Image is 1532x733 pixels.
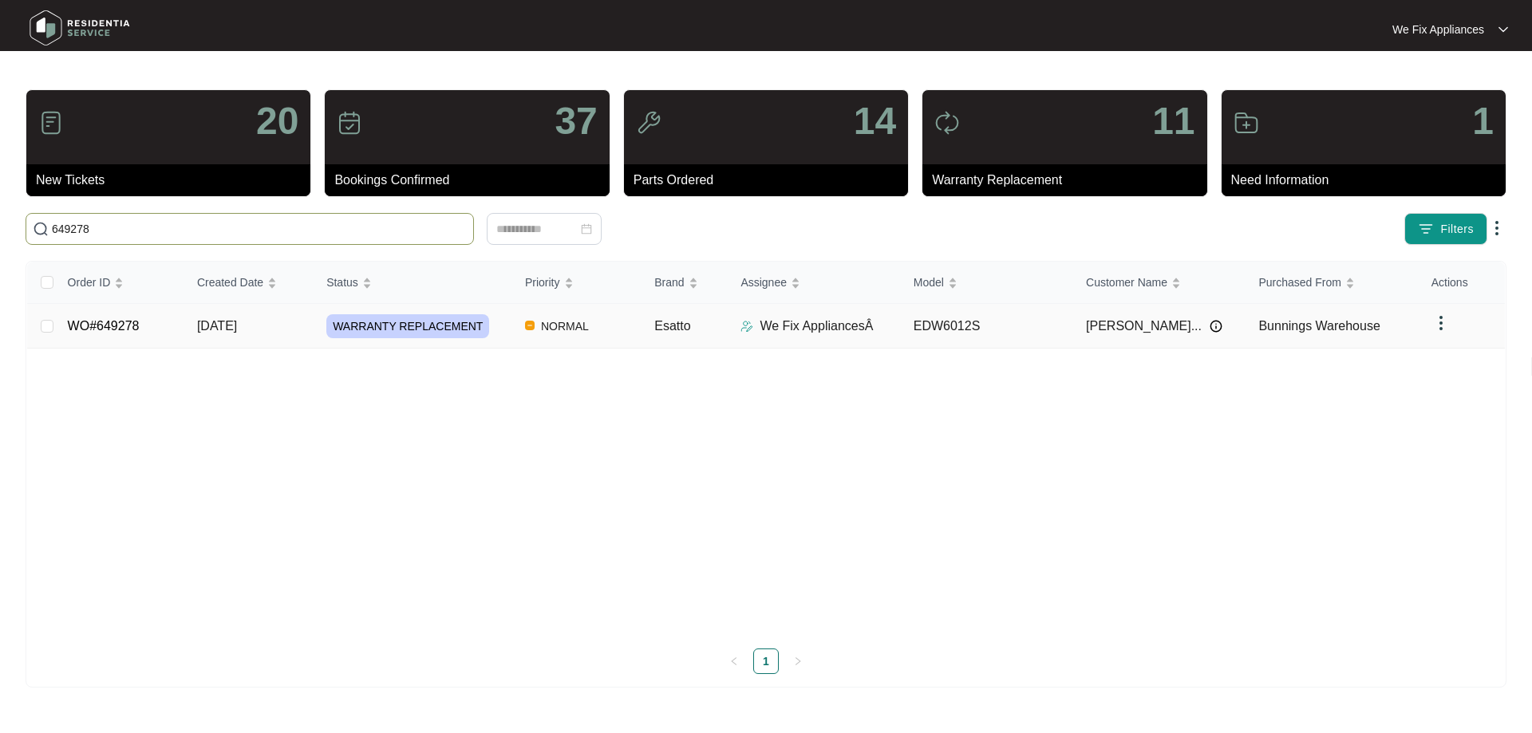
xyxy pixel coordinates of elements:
span: [PERSON_NAME]... [1086,317,1202,336]
th: Status [314,262,512,304]
img: icon [38,110,64,136]
p: 20 [256,102,298,140]
img: icon [1234,110,1259,136]
th: Priority [512,262,642,304]
img: search-icon [33,221,49,237]
input: Search by Order Id, Assignee Name, Customer Name, Brand and Model [52,220,467,238]
th: Actions [1419,262,1505,304]
p: Bookings Confirmed [334,171,609,190]
p: 11 [1152,102,1194,140]
span: [DATE] [197,319,237,333]
span: Esatto [654,319,690,333]
span: Brand [654,274,684,291]
a: WO#649278 [68,319,140,333]
li: Next Page [785,648,811,674]
img: dropdown arrow [1431,313,1451,333]
span: Assignee [740,274,787,291]
img: Assigner Icon [740,320,753,333]
li: Previous Page [721,648,747,674]
th: Customer Name [1073,262,1246,304]
span: Order ID [68,274,111,291]
span: WARRANTY REPLACEMENT [326,314,489,338]
span: Filters [1440,221,1474,238]
td: EDW6012S [901,304,1073,349]
button: filter iconFilters [1404,213,1487,245]
span: Customer Name [1086,274,1167,291]
span: Priority [525,274,560,291]
p: New Tickets [36,171,310,190]
span: Purchased From [1258,274,1340,291]
img: residentia service logo [24,4,136,52]
img: filter icon [1418,221,1434,237]
span: left [729,656,739,666]
th: Model [901,262,1073,304]
img: Vercel Logo [525,321,535,330]
th: Assignee [728,262,900,304]
p: We Fix Appliances [1392,22,1484,37]
span: Created Date [197,274,263,291]
img: dropdown arrow [1498,26,1508,33]
button: left [721,648,747,674]
button: right [785,648,811,674]
span: NORMAL [535,317,595,336]
img: dropdown arrow [1487,219,1506,238]
th: Brand [642,262,728,304]
th: Purchased From [1246,262,1418,304]
img: Info icon [1210,320,1222,333]
p: We Fix AppliancesÂ [760,317,873,336]
span: Status [326,274,358,291]
p: Need Information [1231,171,1506,190]
th: Created Date [184,262,314,304]
li: 1 [753,648,779,674]
img: icon [934,110,960,136]
span: right [793,656,803,666]
p: 37 [555,102,597,140]
span: Bunnings Warehouse [1258,319,1380,333]
th: Order ID [55,262,184,304]
span: Model [914,274,944,291]
p: Parts Ordered [634,171,908,190]
p: 14 [854,102,896,140]
p: Warranty Replacement [932,171,1206,190]
a: 1 [754,649,778,673]
img: icon [636,110,661,136]
img: icon [337,110,362,136]
p: 1 [1472,102,1494,140]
